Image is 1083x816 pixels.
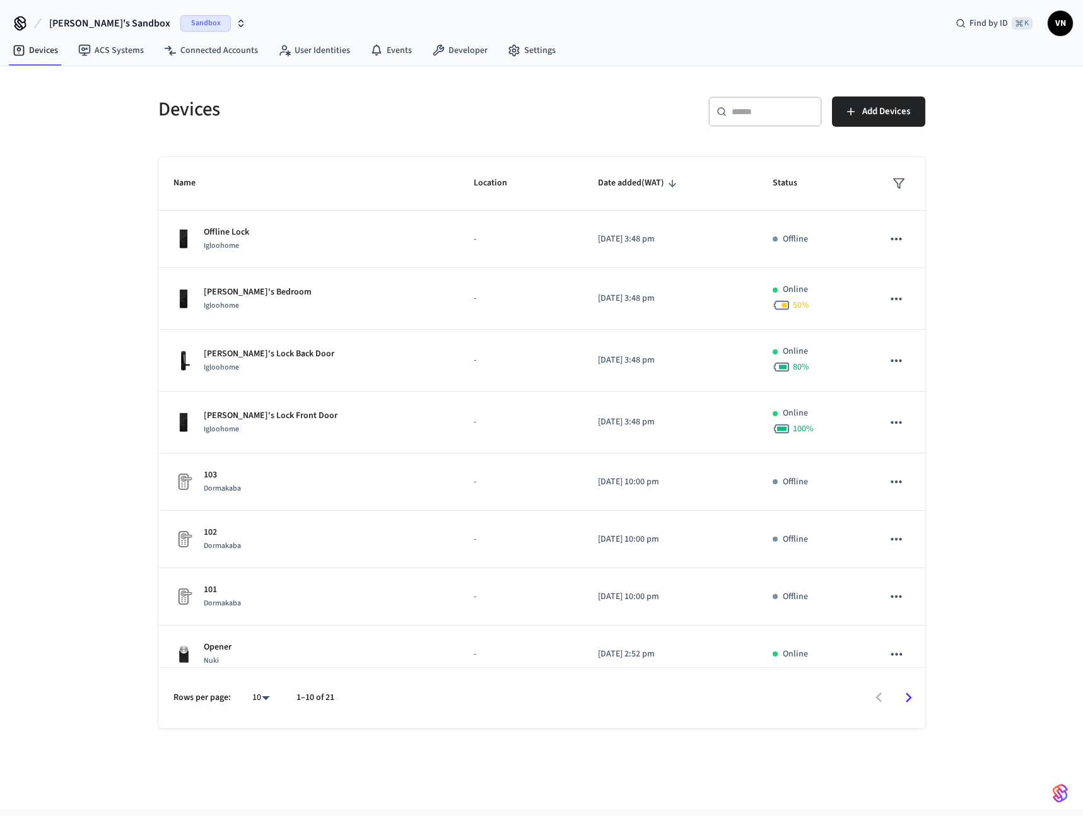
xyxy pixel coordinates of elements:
[204,483,241,494] span: Dormakaba
[204,424,239,434] span: Igloohome
[783,407,808,420] p: Online
[598,354,742,367] p: [DATE] 3:48 pm
[204,362,239,373] span: Igloohome
[173,691,231,704] p: Rows per page:
[173,173,212,193] span: Name
[296,691,334,704] p: 1–10 of 21
[204,598,241,609] span: Dormakaba
[3,39,68,62] a: Devices
[246,689,276,707] div: 10
[173,472,194,492] img: Placeholder Lock Image
[474,416,568,429] p: -
[969,17,1008,30] span: Find by ID
[598,416,742,429] p: [DATE] 3:48 pm
[204,286,312,299] p: [PERSON_NAME]'s Bedroom
[204,347,334,361] p: [PERSON_NAME]'s Lock Back Door
[474,475,568,489] p: -
[204,526,241,539] p: 102
[783,233,808,246] p: Offline
[173,529,194,549] img: Placeholder Lock Image
[1012,17,1033,30] span: ⌘ K
[173,644,194,664] img: Nuki Smart Lock 3.0 Pro Black, Front
[474,173,524,193] span: Location
[945,12,1043,35] div: Find by ID⌘ K
[598,590,742,603] p: [DATE] 10:00 pm
[173,351,194,371] img: igloohome_mortise_2
[204,641,231,654] p: Opener
[474,354,568,367] p: -
[474,590,568,603] p: -
[204,409,337,423] p: [PERSON_NAME]'s Lock Front Door
[204,240,239,251] span: Igloohome
[173,412,194,433] img: igloohome_deadbolt_2s
[154,39,268,62] a: Connected Accounts
[204,655,219,666] span: Nuki
[158,96,534,122] h5: Devices
[793,299,809,312] span: 50 %
[598,233,742,246] p: [DATE] 3:48 pm
[173,229,194,249] img: igloohome_deadbolt_2s
[862,103,910,120] span: Add Devices
[793,361,809,373] span: 80 %
[783,475,808,489] p: Offline
[204,300,239,311] span: Igloohome
[793,423,814,435] span: 100 %
[598,475,742,489] p: [DATE] 10:00 pm
[1053,783,1068,803] img: SeamLogoGradient.69752ec5.svg
[204,583,241,597] p: 101
[1048,11,1073,36] button: VN
[204,469,241,482] p: 103
[783,533,808,546] p: Offline
[474,648,568,661] p: -
[598,648,742,661] p: [DATE] 2:52 pm
[783,648,808,661] p: Online
[173,289,194,309] img: igloohome_deadbolt_2e
[68,39,154,62] a: ACS Systems
[474,533,568,546] p: -
[204,226,249,239] p: Offline Lock
[1049,12,1072,35] span: VN
[498,39,566,62] a: Settings
[783,283,808,296] p: Online
[832,96,925,127] button: Add Devices
[360,39,422,62] a: Events
[598,173,681,193] span: Date added(WAT)
[598,533,742,546] p: [DATE] 10:00 pm
[894,683,923,713] button: Go to next page
[180,15,231,32] span: Sandbox
[49,16,170,31] span: [PERSON_NAME]'s Sandbox
[268,39,360,62] a: User Identities
[204,540,241,551] span: Dormakaba
[422,39,498,62] a: Developer
[783,345,808,358] p: Online
[474,292,568,305] p: -
[173,586,194,607] img: Placeholder Lock Image
[773,173,814,193] span: Status
[598,292,742,305] p: [DATE] 3:48 pm
[158,157,925,807] table: sticky table
[474,233,568,246] p: -
[783,590,808,603] p: Offline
